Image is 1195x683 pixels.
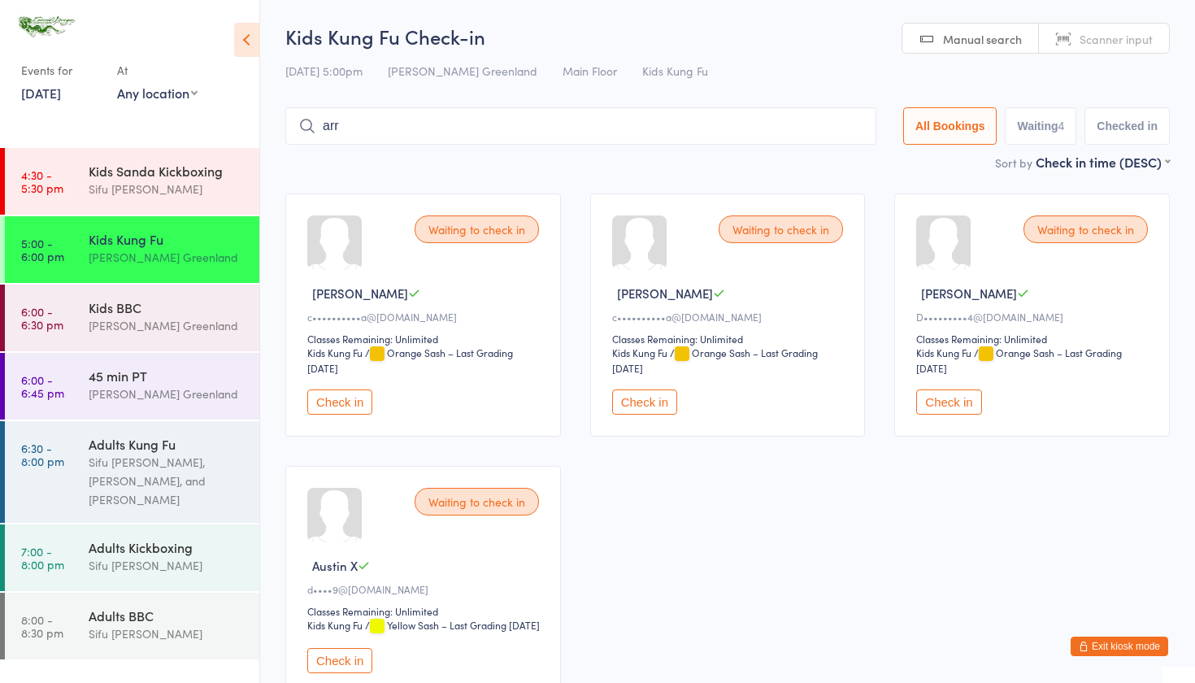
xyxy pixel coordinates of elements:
[365,618,540,632] span: / Yellow Sash – Last Grading [DATE]
[307,582,544,596] div: d••••9@[DOMAIN_NAME]
[1005,107,1076,145] button: Waiting4
[916,332,1153,346] div: Classes Remaining: Unlimited
[612,346,667,359] div: Kids Kung Fu
[5,148,259,215] a: 4:30 -5:30 pmKids Sanda KickboxingSifu [PERSON_NAME]
[307,346,363,359] div: Kids Kung Fu
[1036,153,1170,171] div: Check in time (DESC)
[89,607,246,624] div: Adults BBC
[89,538,246,556] div: Adults Kickboxing
[21,442,64,468] time: 6:30 - 8:00 pm
[5,216,259,283] a: 5:00 -6:00 pmKids Kung Fu[PERSON_NAME] Greenland
[307,618,363,632] div: Kids Kung Fu
[21,237,64,263] time: 5:00 - 6:00 pm
[612,310,849,324] div: c••••••••••a@[DOMAIN_NAME]
[916,346,971,359] div: Kids Kung Fu
[563,63,617,79] span: Main Floor
[89,367,246,385] div: 45 min PT
[285,63,363,79] span: [DATE] 5:00pm
[21,373,64,399] time: 6:00 - 6:45 pm
[719,215,843,243] div: Waiting to check in
[307,604,544,618] div: Classes Remaining: Unlimited
[307,389,372,415] button: Check in
[21,57,101,84] div: Events for
[903,107,997,145] button: All Bookings
[415,488,539,516] div: Waiting to check in
[5,285,259,351] a: 6:00 -6:30 pmKids BBC[PERSON_NAME] Greenland
[307,310,544,324] div: c••••••••••a@[DOMAIN_NAME]
[612,389,677,415] button: Check in
[5,524,259,591] a: 7:00 -8:00 pmAdults KickboxingSifu [PERSON_NAME]
[89,230,246,248] div: Kids Kung Fu
[89,180,246,198] div: Sifu [PERSON_NAME]
[285,23,1170,50] h2: Kids Kung Fu Check-in
[617,285,713,302] span: [PERSON_NAME]
[916,346,1122,375] span: / Orange Sash – Last Grading [DATE]
[21,305,63,331] time: 6:00 - 6:30 pm
[21,545,64,571] time: 7:00 - 8:00 pm
[89,298,246,316] div: Kids BBC
[1084,107,1170,145] button: Checked in
[285,107,876,145] input: Search
[916,389,981,415] button: Check in
[1023,215,1148,243] div: Waiting to check in
[916,310,1153,324] div: D•••••••••4@[DOMAIN_NAME]
[307,346,513,375] span: / Orange Sash – Last Grading [DATE]
[16,12,77,41] img: Emerald Dragon Martial Arts Pty Ltd
[89,556,246,575] div: Sifu [PERSON_NAME]
[89,453,246,509] div: Sifu [PERSON_NAME], [PERSON_NAME], and [PERSON_NAME]
[89,624,246,643] div: Sifu [PERSON_NAME]
[995,154,1032,171] label: Sort by
[5,421,259,523] a: 6:30 -8:00 pmAdults Kung FuSifu [PERSON_NAME], [PERSON_NAME], and [PERSON_NAME]
[89,162,246,180] div: Kids Sanda Kickboxing
[21,613,63,639] time: 8:00 - 8:30 pm
[943,31,1022,47] span: Manual search
[612,346,818,375] span: / Orange Sash – Last Grading [DATE]
[1058,120,1065,133] div: 4
[312,285,408,302] span: [PERSON_NAME]
[117,84,198,102] div: Any location
[1080,31,1153,47] span: Scanner input
[612,332,849,346] div: Classes Remaining: Unlimited
[307,648,372,673] button: Check in
[5,353,259,420] a: 6:00 -6:45 pm45 min PT[PERSON_NAME] Greenland
[89,385,246,403] div: [PERSON_NAME] Greenland
[312,557,358,574] span: Austin X
[89,248,246,267] div: [PERSON_NAME] Greenland
[921,285,1017,302] span: [PERSON_NAME]
[117,57,198,84] div: At
[642,63,708,79] span: Kids Kung Fu
[388,63,537,79] span: [PERSON_NAME] Greenland
[307,332,544,346] div: Classes Remaining: Unlimited
[21,168,63,194] time: 4:30 - 5:30 pm
[5,593,259,659] a: 8:00 -8:30 pmAdults BBCSifu [PERSON_NAME]
[415,215,539,243] div: Waiting to check in
[1071,637,1168,656] button: Exit kiosk mode
[89,316,246,335] div: [PERSON_NAME] Greenland
[89,435,246,453] div: Adults Kung Fu
[21,84,61,102] a: [DATE]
